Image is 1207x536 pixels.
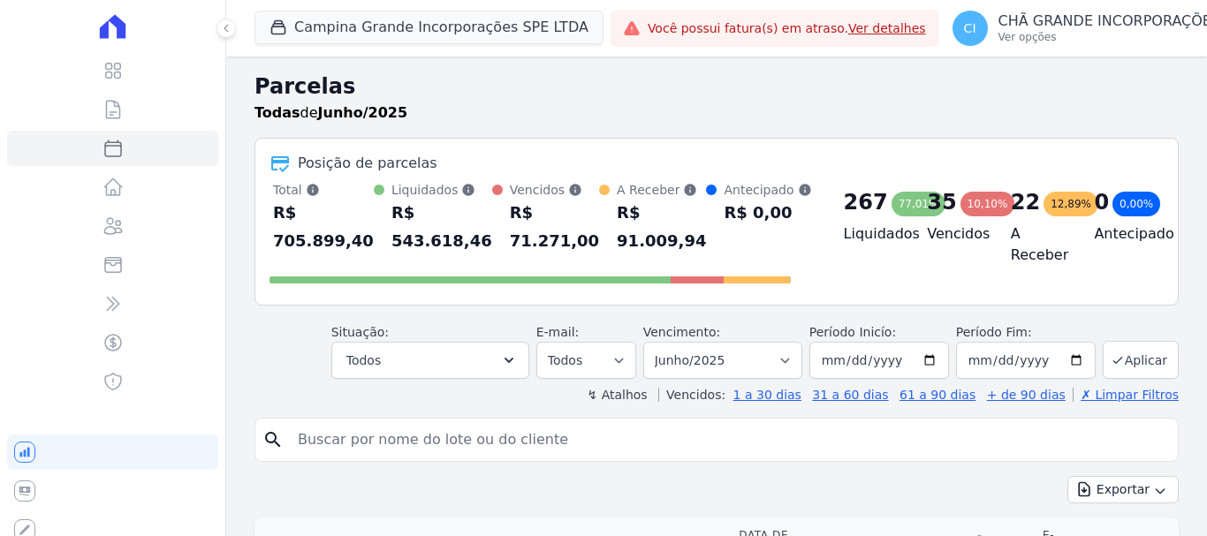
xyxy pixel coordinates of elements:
[812,388,888,402] a: 31 a 60 dias
[1011,223,1067,266] h4: A Receber
[254,11,603,44] button: Campina Grande Incorporações SPE LTDA
[900,388,975,402] a: 61 a 90 dias
[1011,188,1040,216] div: 22
[960,192,1015,216] div: 10,10%
[1094,223,1150,245] h4: Antecipado
[318,104,408,121] strong: Junho/2025
[617,199,706,255] div: R$ 91.009,94
[536,325,580,339] label: E-mail:
[1044,192,1098,216] div: 12,89%
[346,350,381,371] span: Todos
[724,199,811,227] div: R$ 0,00
[844,188,888,216] div: 267
[733,388,801,402] a: 1 a 30 dias
[273,199,374,255] div: R$ 705.899,40
[254,102,407,124] p: de
[587,388,647,402] label: ↯ Atalhos
[510,199,599,255] div: R$ 71.271,00
[391,181,492,199] div: Liquidados
[331,325,389,339] label: Situação:
[391,199,492,255] div: R$ 543.618,46
[1067,476,1179,503] button: Exportar
[287,422,1171,457] input: Buscar por nome do lote ou do cliente
[510,181,599,199] div: Vencidos
[1094,188,1109,216] div: 0
[617,181,706,199] div: A Receber
[1112,192,1160,216] div: 0,00%
[273,181,374,199] div: Total
[964,22,976,34] span: CI
[331,342,529,379] button: Todos
[848,21,926,35] a: Ver detalhes
[1103,341,1179,379] button: Aplicar
[927,223,983,245] h4: Vencidos
[956,323,1096,342] label: Período Fim:
[987,388,1066,402] a: + de 90 dias
[892,192,946,216] div: 77,01%
[809,325,896,339] label: Período Inicío:
[254,71,1179,102] h2: Parcelas
[254,104,300,121] strong: Todas
[298,153,437,174] div: Posição de parcelas
[844,223,900,245] h4: Liquidados
[648,19,926,38] span: Você possui fatura(s) em atraso.
[927,188,956,216] div: 35
[658,388,725,402] label: Vencidos:
[262,429,284,450] i: search
[724,181,811,199] div: Antecipado
[643,325,720,339] label: Vencimento:
[1073,388,1179,402] a: ✗ Limpar Filtros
